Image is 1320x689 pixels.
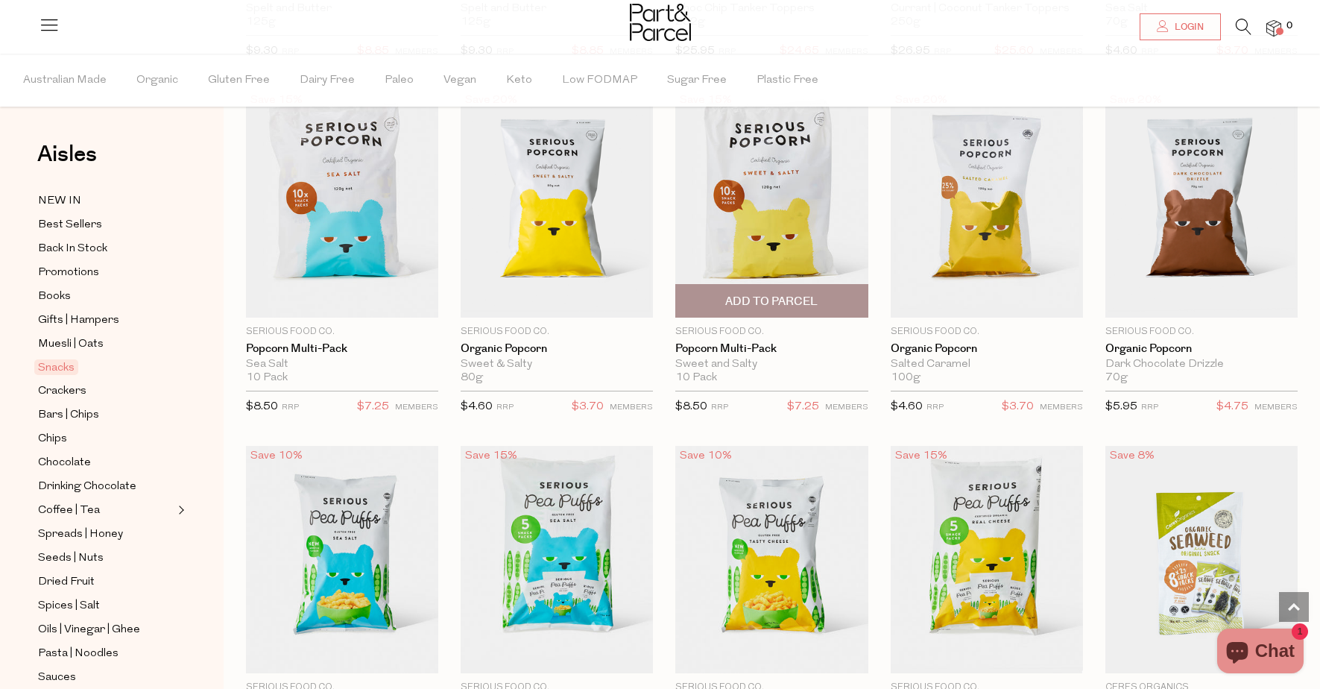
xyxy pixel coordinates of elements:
span: Aisles [37,138,97,171]
span: Back In Stock [38,240,107,258]
span: Dairy Free [300,54,355,107]
span: Keto [506,54,532,107]
a: Sauces [38,668,174,687]
span: Coffee | Tea [38,502,100,520]
p: Serious Food Co. [675,325,868,339]
span: Muesli | Oats [38,336,104,353]
span: Gifts | Hampers [38,312,119,330]
span: $4.60 [461,401,493,412]
span: Drinking Chocolate [38,478,136,496]
a: Best Sellers [38,215,174,234]
a: Back In Stock [38,239,174,258]
small: MEMBERS [1254,403,1298,412]
span: Sugar Free [667,54,727,107]
img: Organic Popcorn [891,90,1083,318]
span: $8.50 [675,401,707,412]
div: Save 8% [1105,446,1159,466]
a: Popcorn Multi-Pack [246,342,438,356]
a: Login [1140,13,1221,40]
div: Sweet and Salty [675,358,868,371]
a: Spreads | Honey [38,525,174,544]
span: Login [1171,21,1204,34]
a: Aisles [37,143,97,180]
a: Organic Popcorn [461,342,653,356]
a: Promotions [38,263,174,282]
small: RRP [282,403,299,412]
div: Salted Caramel [891,358,1083,371]
small: MEMBERS [395,403,438,412]
img: Popcorn Multi-Pack [675,90,868,318]
inbox-online-store-chat: Shopify online store chat [1213,629,1308,677]
a: Bars | Chips [38,406,174,424]
a: NEW IN [38,192,174,210]
span: Paleo [385,54,414,107]
div: Dark Chocolate Drizzle [1105,358,1298,371]
button: Expand/Collapse Coffee | Tea [174,501,185,519]
span: Gluten Free [208,54,270,107]
p: Serious Food Co. [1105,325,1298,339]
span: $4.60 [891,401,923,412]
a: Gifts | Hampers [38,311,174,330]
img: Pea Puffs [675,446,868,673]
div: Save 10% [675,446,736,466]
a: Crackers [38,382,174,400]
span: Books [38,288,71,306]
a: 0 [1266,20,1281,36]
span: $7.25 [357,397,389,417]
span: Vegan [443,54,476,107]
span: Organic [136,54,178,107]
a: Chocolate [38,453,174,472]
span: 0 [1283,19,1296,33]
a: Snacks [38,359,174,377]
img: Seaweed [1105,446,1298,673]
span: Sauces [38,669,76,687]
img: Popcorn Multi-Pack [246,90,438,318]
span: 10 Pack [246,371,288,385]
a: Chips [38,430,174,448]
img: Organic Popcorn [1105,90,1298,318]
span: Seeds | Nuts [38,550,104,567]
a: Books [38,287,174,306]
span: $7.25 [787,397,819,417]
div: Sweet & Salty [461,358,653,371]
span: $5.95 [1105,401,1137,412]
span: 10 Pack [675,371,717,385]
a: Coffee | Tea [38,501,174,520]
div: Sea Salt [246,358,438,371]
span: 80g [461,371,483,385]
small: RRP [1141,403,1158,412]
span: $3.70 [1002,397,1034,417]
span: Chocolate [38,454,91,472]
span: 100g [891,371,920,385]
a: Spices | Salt [38,597,174,615]
img: Pea Puffs Multi-Pack [891,446,1083,673]
span: Snacks [34,359,78,375]
small: RRP [496,403,514,412]
button: Add To Parcel [675,284,868,318]
img: Pea Puffs Multi-Pack [461,446,653,673]
span: $3.70 [572,397,604,417]
a: Organic Popcorn [1105,342,1298,356]
span: Plastic Free [757,54,818,107]
small: RRP [711,403,728,412]
span: NEW IN [38,192,81,210]
img: Organic Popcorn [461,90,653,318]
span: Dried Fruit [38,573,95,591]
span: Bars | Chips [38,406,99,424]
a: Seeds | Nuts [38,549,174,567]
span: Promotions [38,264,99,282]
a: Organic Popcorn [891,342,1083,356]
small: MEMBERS [610,403,653,412]
span: Chips [38,430,67,448]
small: MEMBERS [1040,403,1083,412]
a: Dried Fruit [38,573,174,591]
span: $8.50 [246,401,278,412]
a: Muesli | Oats [38,335,174,353]
div: Save 10% [246,446,307,466]
span: Low FODMAP [562,54,637,107]
span: Australian Made [23,54,107,107]
p: Serious Food Co. [246,325,438,339]
small: MEMBERS [825,403,868,412]
div: Save 15% [891,446,952,466]
span: Pasta | Noodles [38,645,119,663]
